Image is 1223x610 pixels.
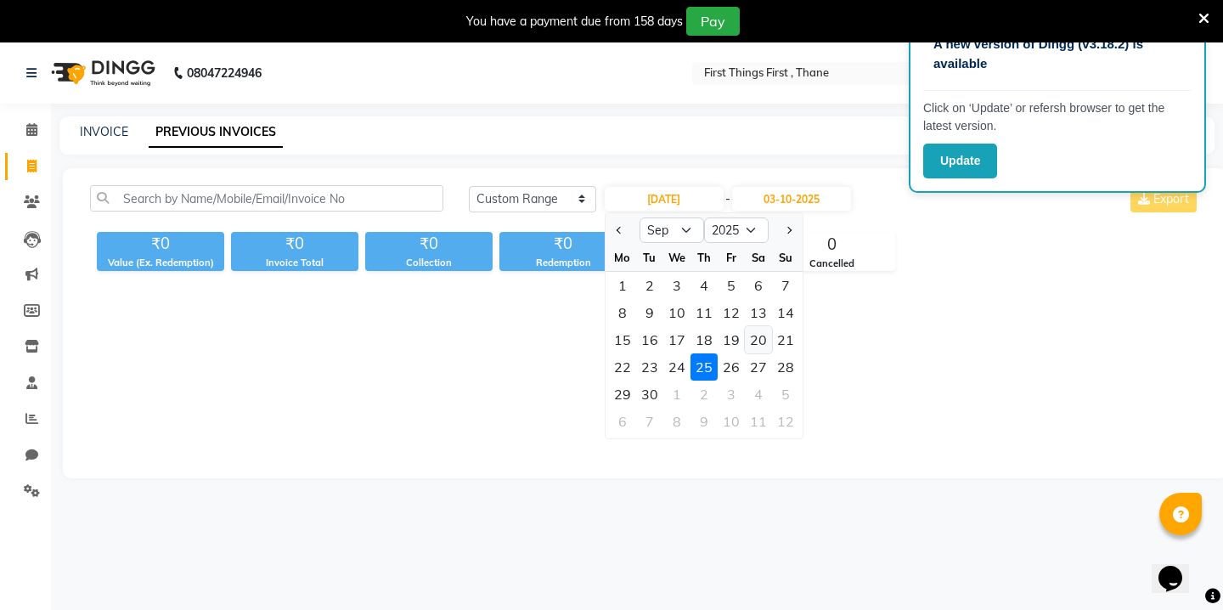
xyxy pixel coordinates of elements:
div: 6 [609,408,636,435]
div: Wednesday, September 24, 2025 [663,353,690,381]
div: 29 [609,381,636,408]
div: Monday, September 29, 2025 [609,381,636,408]
div: Cancelled [769,257,894,271]
button: Pay [686,7,740,36]
div: Thursday, October 2, 2025 [690,381,718,408]
div: We [663,244,690,271]
div: Wednesday, September 3, 2025 [663,272,690,299]
div: 24 [663,353,690,381]
div: Monday, October 6, 2025 [609,408,636,435]
div: 7 [772,272,799,299]
div: 7 [636,408,663,435]
div: Friday, September 26, 2025 [718,353,745,381]
div: Tuesday, September 2, 2025 [636,272,663,299]
div: Friday, September 5, 2025 [718,272,745,299]
div: 23 [636,353,663,381]
div: Collection [365,256,493,270]
div: 13 [745,299,772,326]
div: 19 [718,326,745,353]
div: 12 [772,408,799,435]
div: 10 [663,299,690,326]
div: Thursday, September 18, 2025 [690,326,718,353]
div: Monday, September 8, 2025 [609,299,636,326]
a: INVOICE [80,124,128,139]
div: Tuesday, October 7, 2025 [636,408,663,435]
div: ₹0 [365,232,493,256]
div: 5 [718,272,745,299]
div: Friday, September 12, 2025 [718,299,745,326]
div: Saturday, September 13, 2025 [745,299,772,326]
input: End Date [732,187,851,211]
div: 11 [690,299,718,326]
div: 9 [636,299,663,326]
div: Saturday, September 20, 2025 [745,326,772,353]
b: 08047224946 [187,49,262,97]
div: Mo [609,244,636,271]
div: 16 [636,326,663,353]
div: Wednesday, September 10, 2025 [663,299,690,326]
div: 10 [718,408,745,435]
div: Monday, September 22, 2025 [609,353,636,381]
div: 0 [769,233,894,257]
div: Saturday, September 27, 2025 [745,353,772,381]
div: 8 [609,299,636,326]
div: Tuesday, September 16, 2025 [636,326,663,353]
div: Redemption [499,256,627,270]
div: ₹0 [499,232,627,256]
div: ₹0 [231,232,358,256]
input: Start Date [605,187,724,211]
button: Previous month [612,217,627,244]
div: 20 [745,326,772,353]
div: 30 [636,381,663,408]
div: 18 [690,326,718,353]
select: Select month [640,217,704,243]
div: 5 [772,381,799,408]
div: Monday, September 1, 2025 [609,272,636,299]
button: Next month [781,217,795,244]
div: Saturday, October 11, 2025 [745,408,772,435]
div: Tu [636,244,663,271]
div: You have a payment due from 158 days [466,13,683,31]
div: Sa [745,244,772,271]
div: 11 [745,408,772,435]
iframe: chat widget [1152,542,1206,593]
div: 8 [663,408,690,435]
p: A new version of Dingg (v3.18.2) is available [933,35,1181,73]
div: Tuesday, September 30, 2025 [636,381,663,408]
div: Value (Ex. Redemption) [97,256,224,270]
div: Sunday, October 12, 2025 [772,408,799,435]
div: Saturday, October 4, 2025 [745,381,772,408]
a: PREVIOUS INVOICES [149,117,283,148]
div: 21 [772,326,799,353]
div: 2 [690,381,718,408]
div: Monday, September 15, 2025 [609,326,636,353]
div: 4 [745,381,772,408]
div: Wednesday, October 8, 2025 [663,408,690,435]
div: 4 [690,272,718,299]
div: Thursday, October 9, 2025 [690,408,718,435]
div: 1 [609,272,636,299]
div: 2 [636,272,663,299]
div: 6 [745,272,772,299]
div: Friday, October 10, 2025 [718,408,745,435]
div: Friday, September 19, 2025 [718,326,745,353]
div: Tuesday, September 9, 2025 [636,299,663,326]
div: 22 [609,353,636,381]
div: Sunday, September 28, 2025 [772,353,799,381]
div: 15 [609,326,636,353]
div: Thursday, September 4, 2025 [690,272,718,299]
div: 1 [663,381,690,408]
div: 3 [663,272,690,299]
div: 28 [772,353,799,381]
div: Saturday, September 6, 2025 [745,272,772,299]
img: logo [43,49,160,97]
div: Sunday, September 14, 2025 [772,299,799,326]
div: Invoice Total [231,256,358,270]
div: 3 [718,381,745,408]
div: Wednesday, September 17, 2025 [663,326,690,353]
div: 25 [690,353,718,381]
div: Th [690,244,718,271]
div: Friday, October 3, 2025 [718,381,745,408]
div: Sunday, October 5, 2025 [772,381,799,408]
div: 14 [772,299,799,326]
